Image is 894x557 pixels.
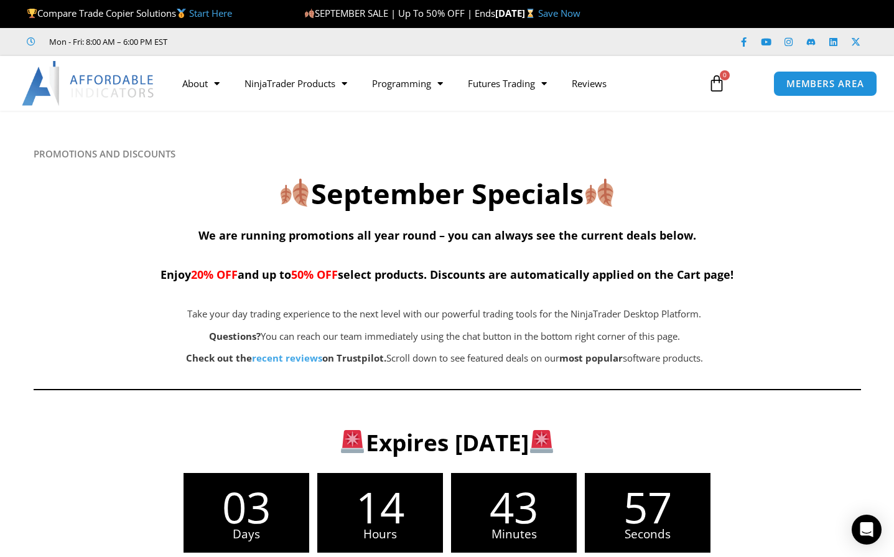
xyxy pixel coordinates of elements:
[161,267,733,282] span: Enjoy and up to select products. Discounts are automatically applied on the Cart page!
[170,69,697,98] nav: Menu
[526,9,535,18] img: ⌛
[559,352,623,364] b: most popular
[455,69,559,98] a: Futures Trading
[317,528,443,540] span: Hours
[530,430,553,453] img: 🚨
[317,485,443,528] span: 14
[46,34,167,49] span: Mon - Fri: 8:00 AM – 6:00 PM EST
[786,79,864,88] span: MEMBERS AREA
[451,485,577,528] span: 43
[304,7,495,19] span: SEPTEMBER SALE | Up To 50% OFF | Ends
[189,7,232,19] a: Start Here
[185,35,371,48] iframe: Customer reviews powered by Trustpilot
[852,515,882,545] div: Open Intercom Messenger
[209,330,261,342] strong: Questions?
[232,69,360,98] a: NinjaTrader Products
[22,61,156,106] img: LogoAI | Affordable Indicators – NinjaTrader
[585,179,613,207] img: 🍂
[96,350,794,367] p: Scroll down to see featured deals on our software products.
[291,267,338,282] span: 50% OFF
[184,528,309,540] span: Days
[34,148,861,160] h6: PROMOTIONS AND DISCOUNTS
[559,69,619,98] a: Reviews
[96,328,794,345] p: You can reach our team immediately using the chat button in the bottom right corner of this page.
[34,176,861,212] h2: September Specials
[54,428,840,457] h3: Expires [DATE]
[27,7,232,19] span: Compare Trade Copier Solutions
[186,352,386,364] strong: Check out the on Trustpilot.
[252,352,322,364] a: recent reviews
[177,9,186,18] img: 🥇
[184,485,309,528] span: 03
[360,69,455,98] a: Programming
[720,70,730,80] span: 0
[585,485,710,528] span: 57
[689,65,744,101] a: 0
[585,528,710,540] span: Seconds
[538,7,580,19] a: Save Now
[281,179,309,207] img: 🍂
[495,7,538,19] strong: [DATE]
[198,228,696,243] span: We are running promotions all year round – you can always see the current deals below.
[170,69,232,98] a: About
[191,267,238,282] span: 20% OFF
[305,9,314,18] img: 🍂
[187,307,701,320] span: Take your day trading experience to the next level with our powerful trading tools for the NinjaT...
[341,430,364,453] img: 🚨
[451,528,577,540] span: Minutes
[27,9,37,18] img: 🏆
[773,71,877,96] a: MEMBERS AREA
